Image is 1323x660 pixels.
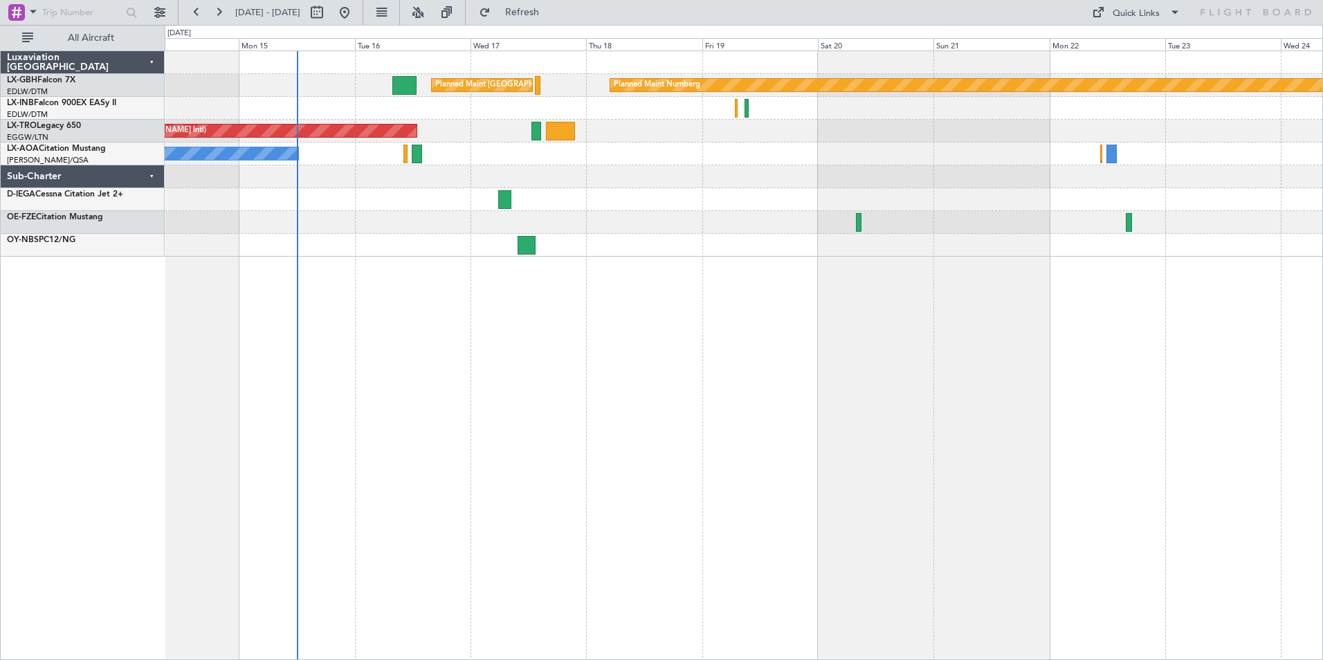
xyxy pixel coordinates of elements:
button: All Aircraft [15,27,150,49]
div: Sun 14 [123,38,239,51]
div: Sat 20 [818,38,933,51]
div: [DATE] [167,28,191,39]
span: LX-AOA [7,145,39,153]
button: Refresh [473,1,556,24]
a: LX-INBFalcon 900EX EASy II [7,99,116,107]
span: D-IEGA [7,190,35,199]
a: LX-TROLegacy 650 [7,122,81,130]
input: Trip Number [42,2,122,23]
a: LX-GBHFalcon 7X [7,76,75,84]
div: Planned Maint Nurnberg [614,75,700,95]
a: [PERSON_NAME]/QSA [7,155,89,165]
span: All Aircraft [36,33,146,43]
div: Sun 21 [933,38,1049,51]
a: EDLW/DTM [7,86,48,97]
div: Planned Maint [GEOGRAPHIC_DATA] ([GEOGRAPHIC_DATA]) [435,75,653,95]
a: LX-AOACitation Mustang [7,145,106,153]
span: OY-NBS [7,236,39,244]
span: LX-GBH [7,76,37,84]
span: LX-TRO [7,122,37,130]
div: Fri 19 [702,38,818,51]
a: OE-FZECitation Mustang [7,213,103,221]
a: D-IEGACessna Citation Jet 2+ [7,190,123,199]
a: EDLW/DTM [7,109,48,120]
div: Mon 15 [239,38,354,51]
div: Quick Links [1113,7,1160,21]
a: EGGW/LTN [7,132,48,143]
span: LX-INB [7,99,34,107]
div: Tue 16 [355,38,471,51]
span: [DATE] - [DATE] [235,6,300,19]
span: OE-FZE [7,213,36,221]
div: Thu 18 [586,38,702,51]
span: Refresh [493,8,551,17]
div: Mon 22 [1050,38,1165,51]
button: Quick Links [1085,1,1187,24]
a: OY-NBSPC12/NG [7,236,75,244]
div: Tue 23 [1165,38,1281,51]
div: Wed 17 [471,38,586,51]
